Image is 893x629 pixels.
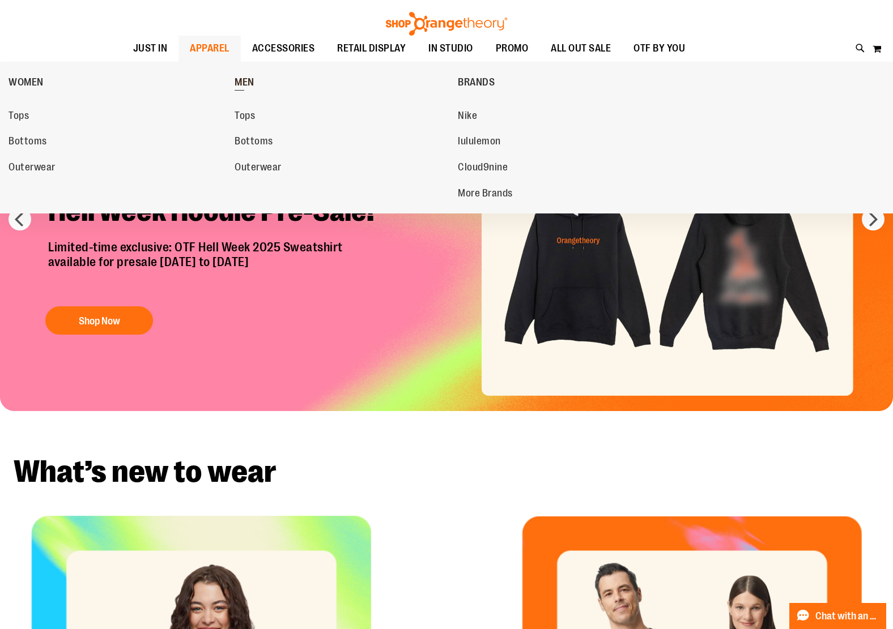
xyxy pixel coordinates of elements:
[384,12,509,36] img: Shop Orangetheory
[458,187,513,202] span: More Brands
[190,36,229,61] span: APPAREL
[133,36,168,61] span: JUST IN
[252,36,315,61] span: ACCESSORIES
[45,307,153,335] button: Shop Now
[8,76,44,91] span: WOMEN
[235,161,282,176] span: Outerwear
[496,36,529,61] span: PROMO
[40,186,394,341] a: Hell Week Hoodie Pre-Sale! Limited-time exclusive: OTF Hell Week 2025 Sweatshirtavailable for pre...
[428,36,473,61] span: IN STUDIO
[235,110,255,124] span: Tops
[551,36,611,61] span: ALL OUT SALE
[862,208,885,230] button: next
[815,611,879,622] span: Chat with an Expert
[8,110,29,124] span: Tops
[14,456,879,487] h2: What’s new to wear
[458,110,477,124] span: Nike
[40,240,394,296] p: Limited-time exclusive: OTF Hell Week 2025 Sweatshirt available for presale [DATE] to [DATE]
[8,135,47,149] span: Bottoms
[235,76,254,91] span: MEN
[235,135,273,149] span: Bottoms
[458,76,495,91] span: BRANDS
[458,161,508,176] span: Cloud9nine
[8,161,56,176] span: Outerwear
[8,208,31,230] button: prev
[337,36,406,61] span: RETAIL DISPLAY
[633,36,685,61] span: OTF BY YOU
[458,135,501,149] span: lululemon
[789,603,887,629] button: Chat with an Expert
